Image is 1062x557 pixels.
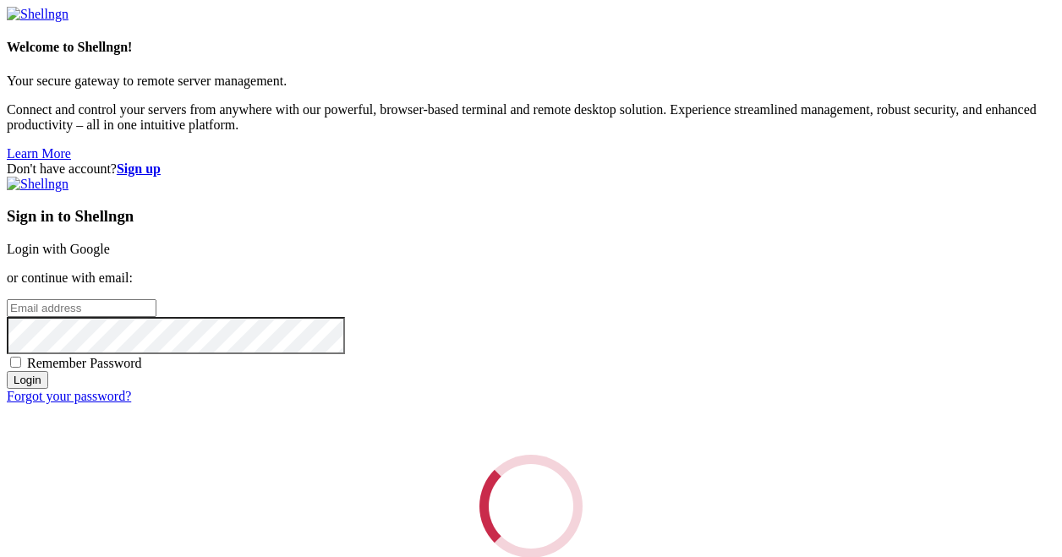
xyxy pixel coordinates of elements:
[7,242,110,256] a: Login with Google
[7,161,1055,177] div: Don't have account?
[10,357,21,368] input: Remember Password
[7,74,1055,89] p: Your secure gateway to remote server management.
[27,356,142,370] span: Remember Password
[7,7,68,22] img: Shellngn
[7,371,48,389] input: Login
[7,102,1055,133] p: Connect and control your servers from anywhere with our powerful, browser-based terminal and remo...
[7,146,71,161] a: Learn More
[7,389,131,403] a: Forgot your password?
[7,270,1055,286] p: or continue with email:
[7,177,68,192] img: Shellngn
[7,40,1055,55] h4: Welcome to Shellngn!
[7,299,156,317] input: Email address
[117,161,161,176] a: Sign up
[7,207,1055,226] h3: Sign in to Shellngn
